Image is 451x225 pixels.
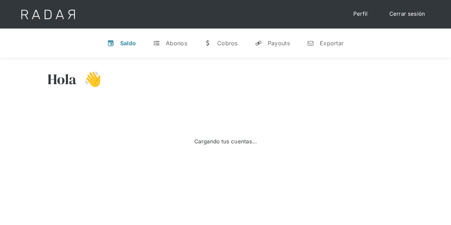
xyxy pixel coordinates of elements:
div: n [307,40,314,47]
div: t [153,40,160,47]
a: Perfil [346,7,375,21]
div: w [204,40,211,47]
div: v [107,40,114,47]
div: Abonos [166,40,187,47]
h3: Hola [47,70,77,88]
a: Cerrar sesión [382,7,432,21]
div: Saldo [120,40,136,47]
div: Cobros [217,40,238,47]
div: Payouts [268,40,290,47]
div: Exportar [320,40,344,47]
h3: 👋 [77,70,102,88]
div: y [255,40,262,47]
div: Cargando tus cuentas... [194,138,257,146]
